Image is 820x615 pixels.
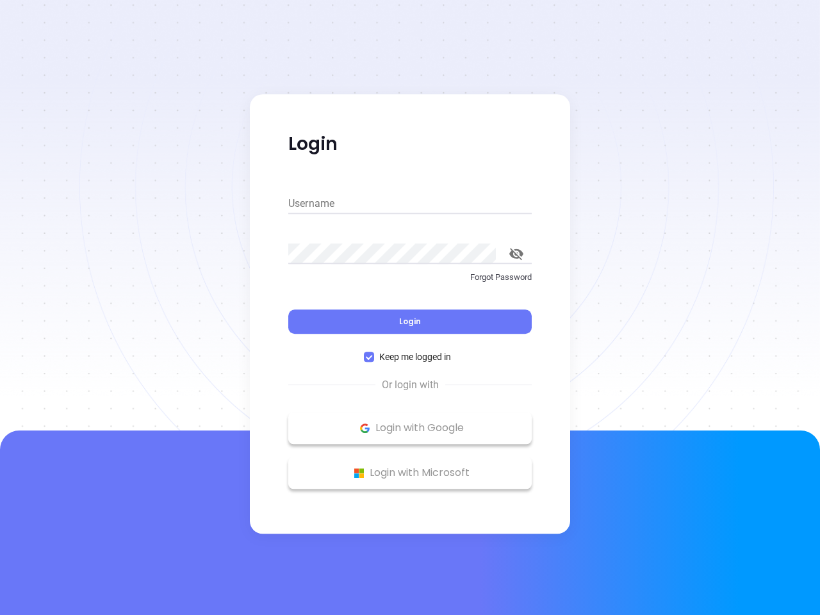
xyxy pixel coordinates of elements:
img: Google Logo [357,420,373,436]
span: Keep me logged in [374,350,456,364]
p: Login with Google [295,418,525,438]
button: Microsoft Logo Login with Microsoft [288,457,532,489]
button: toggle password visibility [501,238,532,269]
p: Forgot Password [288,271,532,284]
span: Or login with [375,377,445,393]
img: Microsoft Logo [351,465,367,481]
span: Login [399,316,421,327]
button: Login [288,309,532,334]
button: Google Logo Login with Google [288,412,532,444]
p: Login [288,133,532,156]
p: Login with Microsoft [295,463,525,482]
a: Forgot Password [288,271,532,294]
